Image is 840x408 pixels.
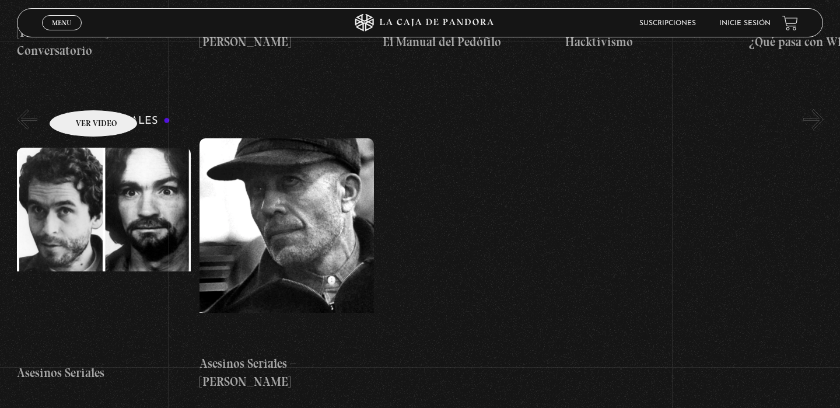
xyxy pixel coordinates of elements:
a: Asesinos Seriales – [PERSON_NAME] [199,138,374,391]
h4: Asesinos Seriales – [PERSON_NAME] [199,354,374,391]
button: Previous [17,109,37,130]
a: Asesinos Seriales [17,138,191,391]
a: Inicie sesión [719,20,771,27]
h4: [PERSON_NAME] – Conversatorio [17,23,191,60]
a: View your shopping cart [782,15,798,30]
span: Menu [52,19,71,26]
h4: El Manual del Pedófilo [383,33,557,51]
a: Suscripciones [639,20,696,27]
h4: Hacktivismo [565,33,740,51]
h3: Asesinos Seriales [52,116,170,127]
h4: Asesinos Seriales [17,364,191,382]
h4: [PERSON_NAME] [199,33,374,51]
button: Next [803,109,824,130]
span: Cerrar [48,29,76,37]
